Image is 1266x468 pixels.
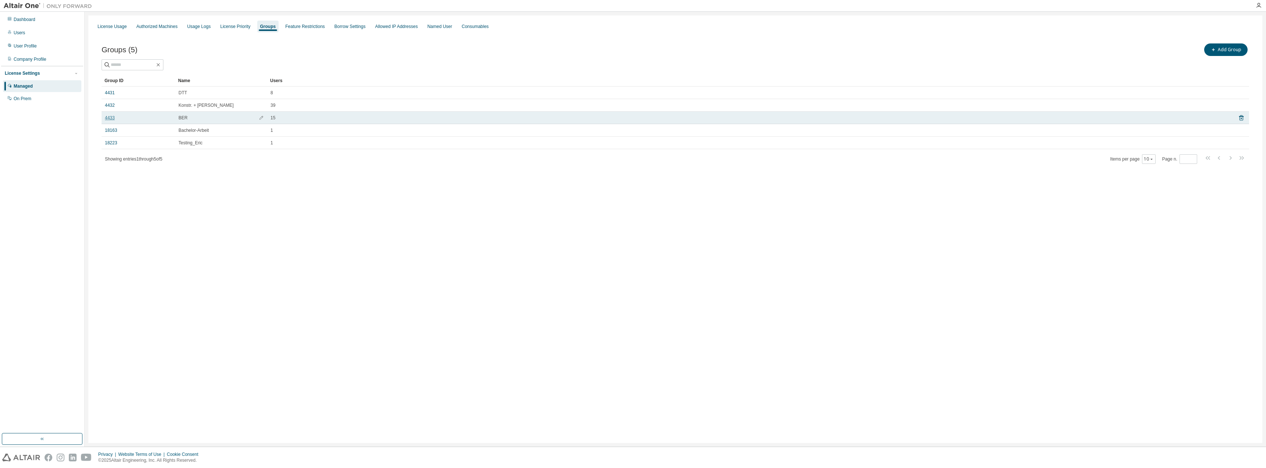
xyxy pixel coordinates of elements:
span: Testing_Eric [178,140,202,146]
div: License Usage [98,24,127,29]
div: Borrow Settings [335,24,366,29]
a: 4431 [105,90,115,96]
span: Bachelor-Arbeit [178,127,209,133]
span: Konstr. + [PERSON_NAME] [178,102,234,108]
div: Feature Restrictions [285,24,325,29]
div: Users [14,30,25,36]
div: User Profile [14,43,37,49]
a: 4432 [105,102,115,108]
div: Managed [14,83,33,89]
div: Named User [427,24,452,29]
div: Allowed IP Addresses [375,24,418,29]
img: facebook.svg [45,454,52,461]
a: 18163 [105,127,117,133]
span: DTT [178,90,187,96]
div: Groups [260,24,276,29]
span: 1 [270,127,273,133]
div: Consumables [462,24,489,29]
img: youtube.svg [81,454,92,461]
div: Company Profile [14,56,46,62]
span: 1 [270,140,273,146]
div: Name [178,75,264,87]
span: 8 [270,90,273,96]
p: © 2025 Altair Engineering, Inc. All Rights Reserved. [98,457,203,464]
div: License Settings [5,70,40,76]
span: Items per page [1110,154,1156,164]
img: Altair One [4,2,96,10]
span: Page n. [1162,154,1197,164]
div: Usage Logs [187,24,211,29]
a: 4433 [105,115,115,121]
div: License Priority [220,24,251,29]
img: instagram.svg [57,454,64,461]
div: On Prem [14,96,31,102]
span: BER [178,115,188,121]
img: linkedin.svg [69,454,77,461]
div: Privacy [98,451,118,457]
div: Users [270,75,1228,87]
span: 39 [270,102,275,108]
img: altair_logo.svg [2,454,40,461]
div: Dashboard [14,17,35,22]
button: 10 [1144,156,1154,162]
button: Add Group [1204,43,1248,56]
div: Authorized Machines [136,24,177,29]
div: Cookie Consent [167,451,202,457]
span: 15 [270,115,275,121]
div: Group ID [105,75,172,87]
span: Groups (5) [102,46,137,54]
a: 18223 [105,140,117,146]
span: Showing entries 1 through 5 of 5 [105,156,162,162]
div: Website Terms of Use [118,451,167,457]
